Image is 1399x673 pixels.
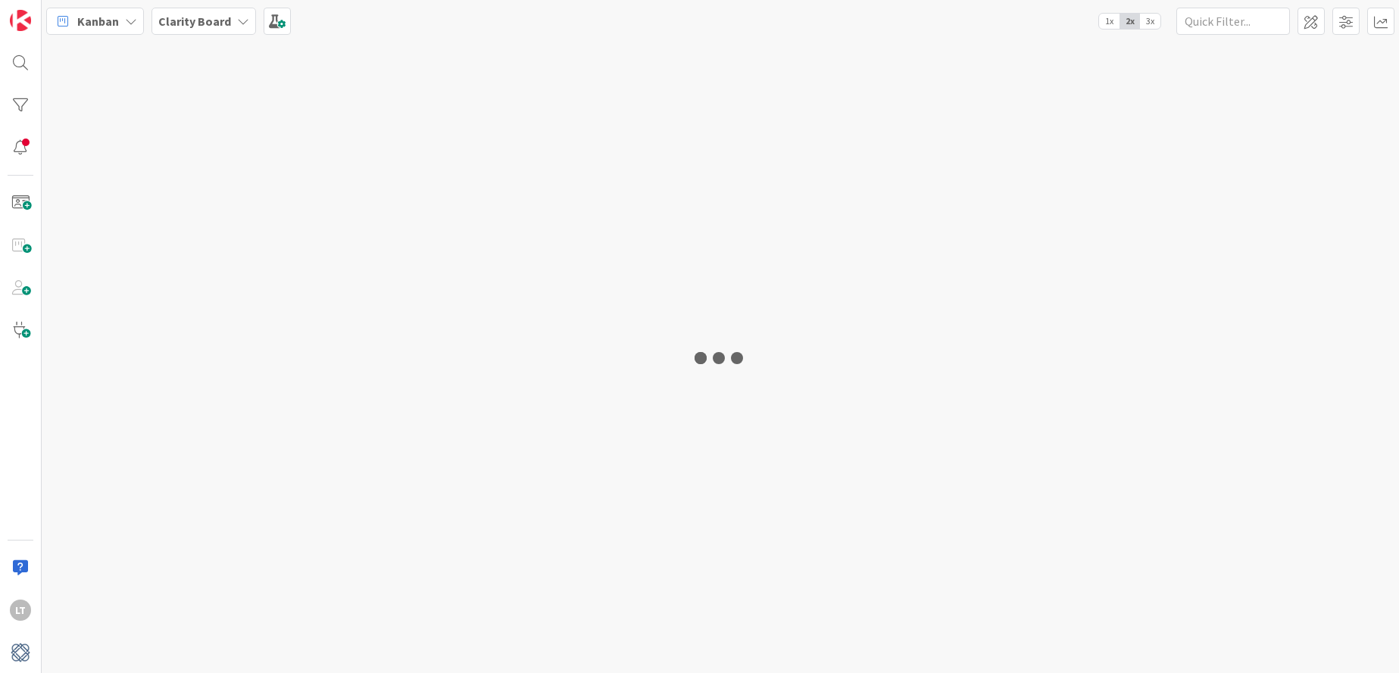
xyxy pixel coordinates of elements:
[10,10,31,31] img: Visit kanbanzone.com
[77,12,119,30] span: Kanban
[1140,14,1160,29] span: 3x
[10,600,31,621] div: LT
[1120,14,1140,29] span: 2x
[10,642,31,663] img: avatar
[1176,8,1290,35] input: Quick Filter...
[1099,14,1120,29] span: 1x
[158,14,231,29] b: Clarity Board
